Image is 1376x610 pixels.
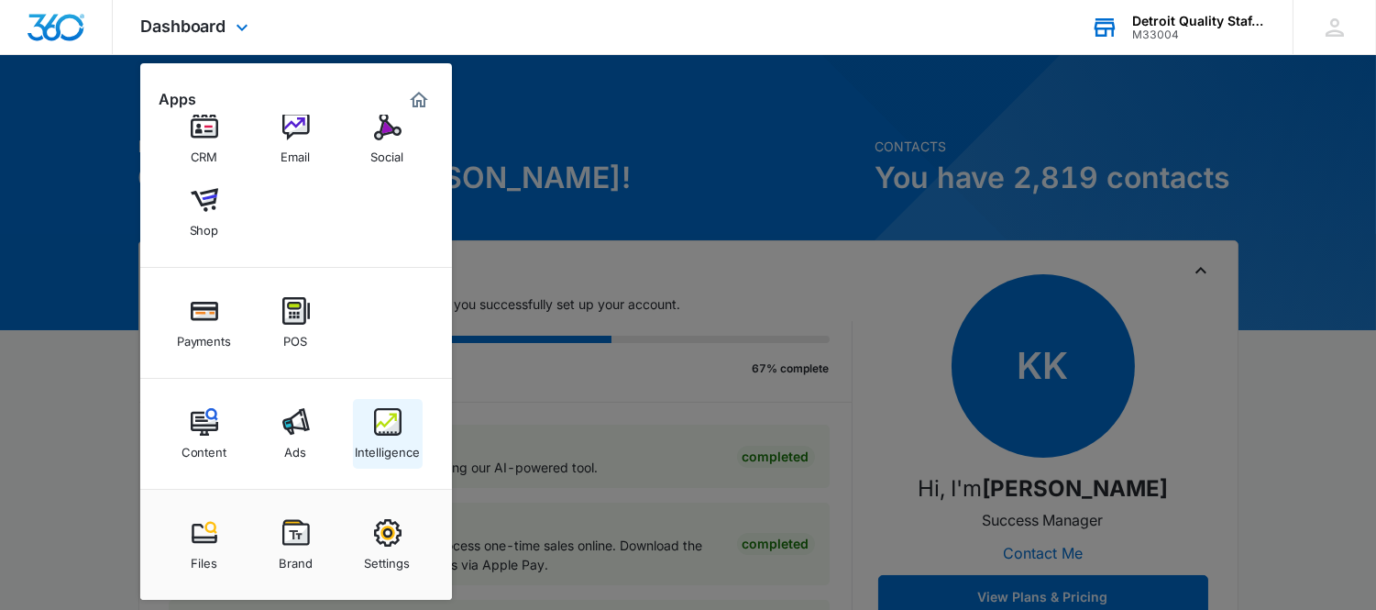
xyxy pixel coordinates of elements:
a: Settings [353,510,423,580]
div: CRM [191,140,218,164]
div: Intelligence [355,436,420,460]
div: Files [191,547,217,571]
a: POS [261,288,331,358]
a: Email [261,104,331,173]
a: CRM [170,104,239,173]
div: Ads [285,436,307,460]
a: Marketing 360® Dashboard [404,85,434,115]
a: Brand [261,510,331,580]
a: Ads [261,399,331,469]
div: Payments [177,325,232,349]
span: Dashboard [140,17,226,36]
div: Shop [190,214,219,238]
a: Social [353,104,423,173]
div: POS [284,325,308,349]
a: Intelligence [353,399,423,469]
div: Email [281,140,311,164]
a: Payments [170,288,239,358]
h2: Apps [159,91,196,108]
a: Shop [170,177,239,247]
div: account id [1132,28,1266,41]
a: Content [170,399,239,469]
div: Brand [279,547,313,571]
div: Social [371,140,404,164]
div: Settings [365,547,411,571]
a: Files [170,510,239,580]
div: account name [1132,14,1266,28]
div: Content [182,436,227,460]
